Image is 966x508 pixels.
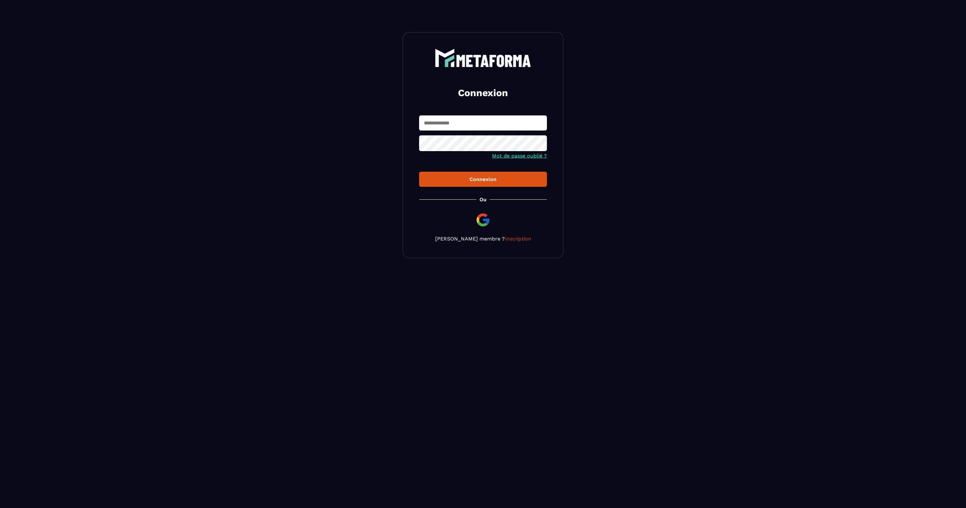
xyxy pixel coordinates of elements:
[419,236,547,242] p: [PERSON_NAME] membre ?
[479,196,487,203] p: Ou
[419,49,547,67] a: logo
[427,86,539,99] h2: Connexion
[424,176,542,182] div: Connexion
[435,49,531,67] img: logo
[475,212,491,228] img: google
[505,236,531,242] a: Inscription
[492,153,547,159] a: Mot de passe oublié ?
[419,172,547,187] button: Connexion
